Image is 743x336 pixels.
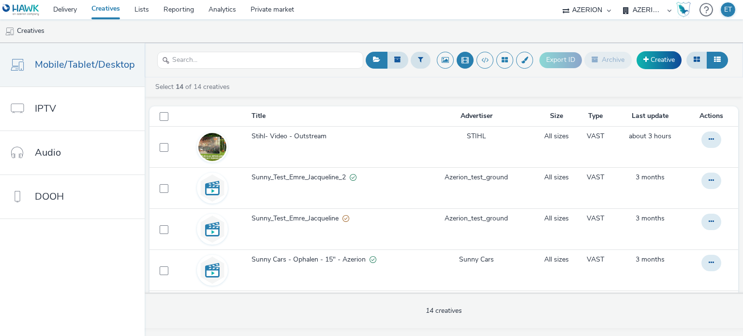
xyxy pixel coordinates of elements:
a: Stihl- Video - Outstream [252,131,417,146]
th: Size [534,106,580,126]
input: Search... [157,52,363,69]
a: All sizes [544,173,569,182]
strong: 14 [176,82,183,91]
span: 14 creatives [426,306,462,315]
span: 3 months [636,255,665,264]
a: Creative [637,51,682,69]
a: Sunny Cars - Ophalen - 15" - AzerionValid [252,255,417,269]
a: All sizes [544,214,569,223]
a: Sunny Cars [459,255,494,264]
a: All sizes [544,255,569,264]
button: Table [707,52,728,68]
span: DOOH [35,190,64,204]
div: Valid [370,255,376,265]
span: Sunny Cars - Ophalen - 15" - Azerion [252,255,370,264]
a: 30 June 2025, 11:25 [636,214,665,223]
th: Actions [688,106,738,126]
a: VAST [587,173,604,182]
span: 3 months [636,173,665,182]
button: Export ID [539,52,582,68]
img: undefined Logo [2,4,40,16]
a: 3 October 2025, 14:20 [629,131,671,141]
img: video.svg [198,256,226,284]
th: Last update [612,106,688,126]
div: Partially valid [342,214,349,224]
a: Sunny_Test_Emre_Jacqueline_2Valid [252,173,417,187]
span: about 3 hours [629,131,671,141]
th: Advertiser [419,106,534,126]
span: IPTV [35,102,56,116]
span: Mobile/Tablet/Desktop [35,58,135,72]
img: 099323c5-007f-49ef-9309-022caad1a20b.jpg [198,133,226,161]
a: Azerion_test_ground [445,214,508,223]
th: Type [579,106,612,126]
a: Azerion_test_ground [445,173,508,182]
img: mobile [5,27,15,36]
a: All sizes [544,131,569,141]
button: Grid [686,52,707,68]
a: Select of 14 creatives [154,82,234,91]
a: STIHL [467,131,486,141]
a: VAST [587,131,604,141]
a: VAST [587,255,604,264]
span: Audio [35,146,61,160]
span: Stihl- Video - Outstream [252,131,330,141]
a: VAST [587,214,604,223]
div: Valid [350,173,357,183]
a: Hawk Academy [676,2,695,17]
span: 3 months [636,214,665,223]
img: Hawk Academy [676,2,691,17]
img: video.svg [198,174,226,202]
th: Title [251,106,418,126]
a: 30 June 2025, 11:28 [636,173,665,182]
span: Sunny_Test_Emre_Jacqueline_2 [252,173,350,182]
a: 1 July 2025, 19:02 [636,255,665,264]
a: Sunny_Test_Emre_JacquelinePartially valid [252,214,417,228]
button: Archive [584,52,632,68]
img: video.svg [198,215,226,243]
span: Sunny_Test_Emre_Jacqueline [252,214,342,223]
div: ET [724,2,732,17]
